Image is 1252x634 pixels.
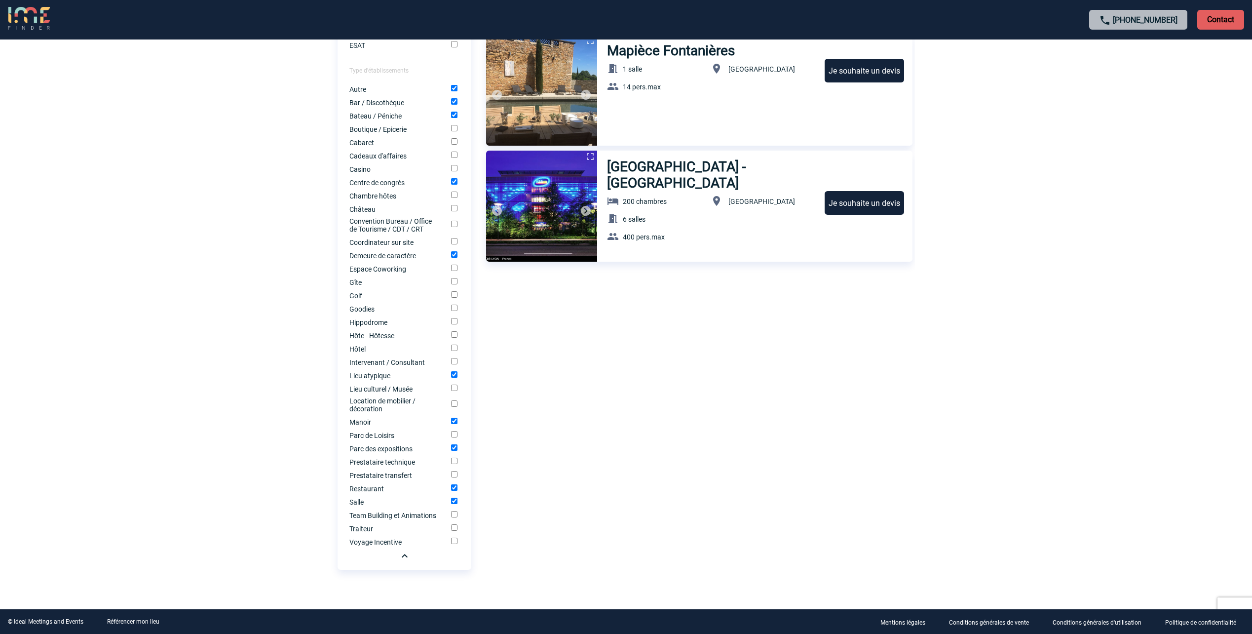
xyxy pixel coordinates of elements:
a: Politique de confidentialité [1157,617,1252,627]
label: Cabaret [349,139,438,147]
label: Cadeaux d'affaires [349,152,438,160]
label: Espace Coworking [349,265,438,273]
label: Prestataire transfert [349,472,438,479]
img: baseline_meeting_room_white_24dp-b.png [607,63,619,75]
span: 6 salles [623,215,645,223]
label: Location de mobilier / décoration [349,397,438,413]
label: Chambre hôtes [349,192,438,200]
a: [PHONE_NUMBER] [1113,15,1177,25]
span: 400 pers.max [623,233,665,241]
div: Je souhaite un devis [825,191,904,215]
label: Demeure de caractère [349,252,438,260]
img: 1.jpg [486,151,597,262]
label: Salle [349,498,438,506]
a: Référencer mon lieu [107,618,159,625]
span: 1 salle [623,65,642,73]
img: baseline_location_on_white_24dp-b.png [711,63,722,75]
label: Convention Bureau / Office de Tourisme / CDT / CRT [349,217,438,233]
span: [GEOGRAPHIC_DATA] [728,198,795,205]
div: Je souhaite un devis [825,59,904,82]
img: baseline_location_on_white_24dp-b.png [711,195,722,207]
label: Boutique / Epicerie [349,125,438,133]
img: baseline_meeting_room_white_24dp-b.png [607,213,619,225]
img: baseline_hotel_white_24dp-b.png [607,195,619,207]
label: Traiteur [349,525,438,533]
label: Hippodrome [349,318,438,326]
label: Parc des expositions [349,445,438,453]
label: Autre [349,85,438,93]
label: Intervenant / Consultant [349,358,438,366]
label: Parc de Loisirs [349,432,438,439]
label: Lieu atypique [349,372,438,380]
p: Contact [1197,10,1244,30]
p: Conditions générales de vente [949,619,1029,626]
img: baseline_group_white_24dp-b.png [607,80,619,92]
label: Team Building et Animations [349,512,438,519]
a: Conditions générales d'utilisation [1045,617,1157,627]
a: Conditions générales de vente [941,617,1045,627]
h3: Mapièce Fontanières [607,42,736,59]
span: 14 pers.max [623,83,661,91]
label: Voyage Incentive [349,538,438,546]
label: Lieu culturel / Musée [349,385,438,393]
label: Bar / Discothèque [349,99,438,107]
span: 200 chambres [623,198,667,205]
label: ESAT [349,41,438,49]
label: Goodies [349,305,438,313]
img: call-24-px.png [1099,14,1111,26]
label: Coordinateur sur site [349,238,438,246]
label: Hôtel [349,345,438,353]
div: © Ideal Meetings and Events [8,618,83,625]
p: Mentions légales [880,619,925,626]
label: Hôte - Hôtesse [349,332,438,340]
img: 1.jpg [486,35,597,146]
img: baseline_group_white_24dp-b.png [607,231,619,242]
label: Gîte [349,278,438,286]
label: Centre de congrès [349,179,438,187]
label: Casino [349,165,438,173]
label: Manoir [349,418,438,426]
label: Golf [349,292,438,300]
label: Restaurant [349,485,438,493]
p: Politique de confidentialité [1165,619,1236,626]
a: Mentions légales [873,617,941,627]
label: Château [349,205,438,213]
label: Prestataire technique [349,458,438,466]
p: Conditions générales d'utilisation [1053,619,1141,626]
h3: [GEOGRAPHIC_DATA] - [GEOGRAPHIC_DATA] [607,158,816,191]
span: Type d'établissements [349,67,409,74]
label: Bateau / Péniche [349,112,438,120]
span: [GEOGRAPHIC_DATA] [728,65,795,73]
